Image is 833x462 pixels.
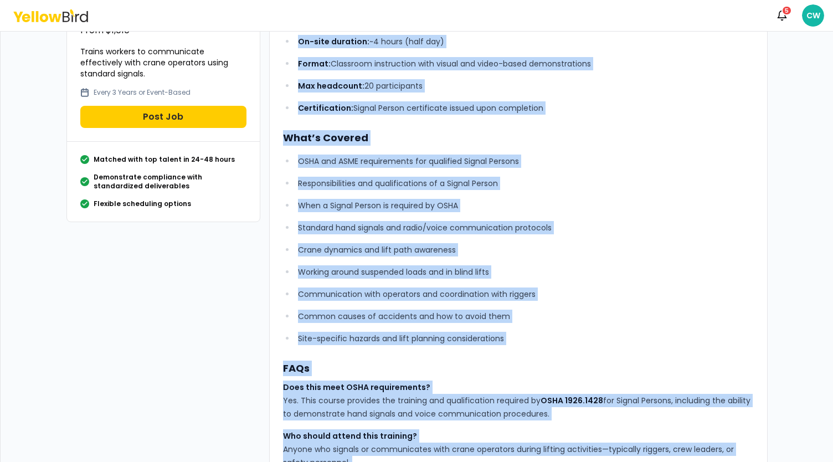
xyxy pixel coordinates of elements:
[80,106,246,128] button: Post Job
[781,6,792,16] div: 5
[298,288,753,301] p: Communication with operators and coordination with riggers
[94,199,191,208] p: Flexible scheduling options
[298,155,753,168] p: OSHA and ASME requirements for qualified Signal Persons
[771,4,793,27] button: 5
[298,101,753,115] p: Signal Person certificate issued upon completion
[298,58,331,69] strong: Format:
[802,4,824,27] span: CW
[94,173,246,191] p: Demonstrate compliance with standardized deliverables
[298,310,753,323] p: Common causes of accidents and how to avoid them
[80,46,246,79] p: Trains workers to communicate effectively with crane operators using standard signals.
[283,361,310,375] strong: FAQs
[298,79,753,93] p: 20 participants
[298,221,753,234] p: Standard hand signals and radio/voice communication protocols
[298,36,369,47] strong: On-site duration:
[298,177,753,190] p: Responsibilities and qualifications of a Signal Person
[298,35,753,48] p: ~4 hours (half day)
[283,430,417,442] strong: Who should attend this training?
[94,155,235,164] p: Matched with top talent in 24-48 hours
[541,395,603,406] strong: OSHA 1926.1428
[94,88,191,97] p: Every 3 Years or Event-Based
[298,332,753,345] p: Site-specific hazards and lift planning considerations
[298,199,753,212] p: When a Signal Person is required by OSHA
[298,102,353,114] strong: Certification:
[283,381,754,420] p: Yes. This course provides the training and qualification required by for Signal Persons, includin...
[283,382,430,393] strong: Does this meet OSHA requirements?
[283,131,368,145] strong: What’s Covered
[298,243,753,256] p: Crane dynamics and lift path awareness
[298,57,753,70] p: Classroom instruction with visual and video-based demonstrations
[298,265,753,279] p: Working around suspended loads and in blind lifts
[298,80,364,91] strong: Max headcount:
